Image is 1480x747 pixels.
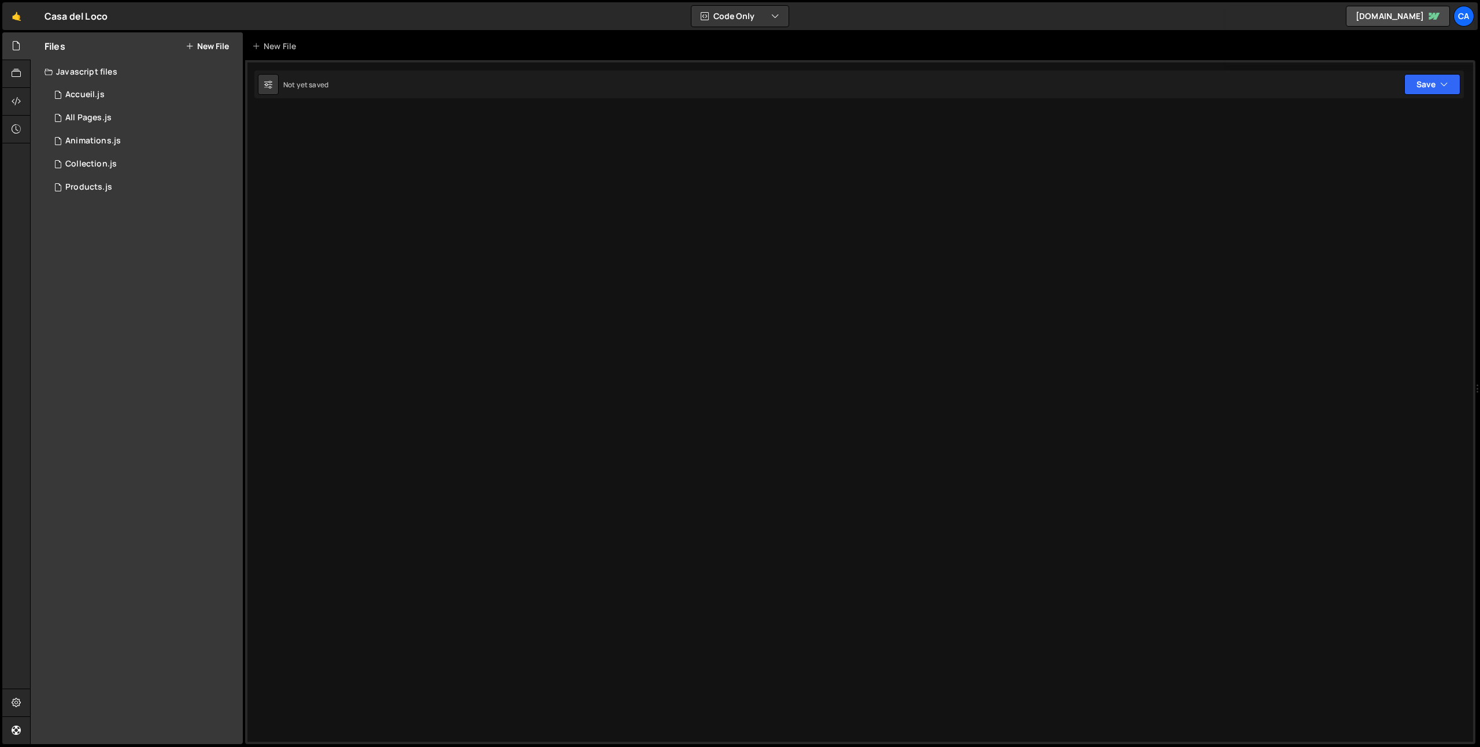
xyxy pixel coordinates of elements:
div: 16791/46302.js [45,176,243,199]
h2: Files [45,40,65,53]
button: Code Only [691,6,789,27]
div: Not yet saved [283,80,328,90]
div: New File [252,40,301,52]
div: 16791/46116.js [45,153,243,176]
div: Accueil.js [65,90,105,100]
div: 16791/45882.js [45,106,243,130]
a: 🤙 [2,2,31,30]
div: Javascript files [31,60,243,83]
div: 16791/46000.js [45,130,243,153]
div: Casa del Loco [45,9,108,23]
div: Products.js [65,182,112,193]
div: Collection.js [65,159,117,169]
div: All Pages.js [65,113,112,123]
div: Animations.js [65,136,121,146]
div: 16791/45941.js [45,83,243,106]
button: Save [1404,74,1460,95]
button: New File [186,42,229,51]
